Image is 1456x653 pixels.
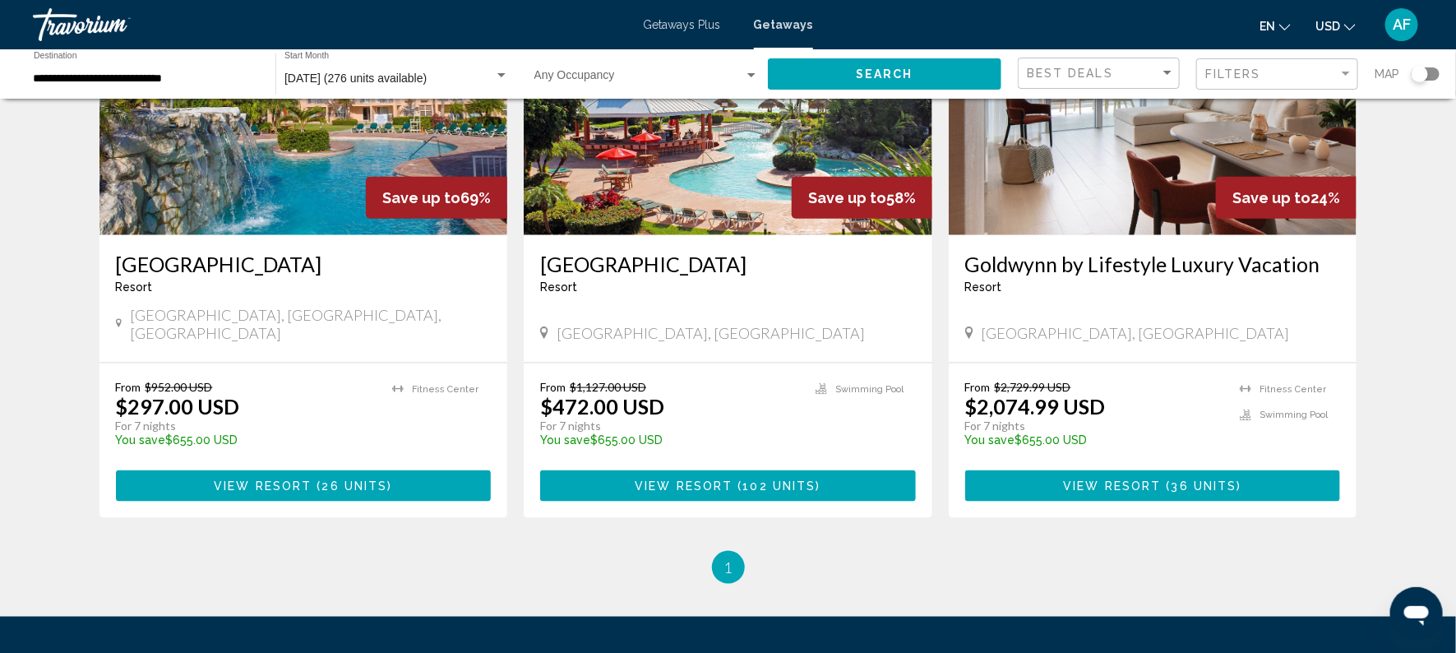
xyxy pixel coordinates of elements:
button: Search [768,58,1002,89]
p: $655.00 USD [116,433,377,447]
span: [GEOGRAPHIC_DATA], [GEOGRAPHIC_DATA], [GEOGRAPHIC_DATA] [130,306,491,342]
mat-select: Sort by [1027,67,1175,81]
span: View Resort [1064,480,1162,493]
span: View Resort [214,480,312,493]
button: Change language [1260,14,1291,38]
button: View Resort(26 units) [116,470,492,501]
p: $472.00 USD [540,394,664,419]
span: Swimming Pool [835,384,904,395]
span: Resort [116,280,153,294]
p: $297.00 USD [116,394,240,419]
button: View Resort(102 units) [540,470,916,501]
span: $952.00 USD [146,380,213,394]
span: [GEOGRAPHIC_DATA], [GEOGRAPHIC_DATA] [982,324,1290,342]
span: Search [856,68,913,81]
span: 26 units [322,480,388,493]
a: Travorium [33,8,627,41]
span: Fitness Center [412,384,478,395]
a: Getaways Plus [644,18,721,31]
button: User Menu [1380,7,1423,42]
a: [GEOGRAPHIC_DATA] [116,252,492,276]
p: $655.00 USD [965,433,1224,447]
span: Save up to [808,189,886,206]
span: Resort [540,280,577,294]
span: 1 [724,558,733,577]
span: You save [540,433,590,447]
span: Filters [1205,67,1261,81]
span: 102 units [743,480,816,493]
button: Change currency [1315,14,1356,38]
span: [DATE] (276 units available) [284,72,427,85]
p: For 7 nights [116,419,377,433]
p: $2,074.99 USD [965,394,1106,419]
span: View Resort [635,480,733,493]
span: You save [116,433,166,447]
span: Swimming Pool [1260,410,1328,420]
span: USD [1315,20,1340,33]
div: 24% [1216,177,1357,219]
ul: Pagination [99,551,1357,584]
span: $2,729.99 USD [995,380,1071,394]
span: Save up to [382,189,460,206]
div: 69% [366,177,507,219]
span: From [116,380,141,394]
p: For 7 nights [965,419,1224,433]
a: [GEOGRAPHIC_DATA] [540,252,916,276]
span: From [540,380,566,394]
span: 36 units [1172,480,1237,493]
button: View Resort(36 units) [965,470,1341,501]
span: $1,127.00 USD [570,380,646,394]
span: ( ) [312,480,392,493]
span: en [1260,20,1275,33]
span: Best Deals [1027,67,1113,80]
span: Resort [965,280,1002,294]
span: ( ) [733,480,820,493]
span: You save [965,433,1015,447]
span: [GEOGRAPHIC_DATA], [GEOGRAPHIC_DATA] [557,324,865,342]
p: For 7 nights [540,419,799,433]
span: ( ) [1162,480,1242,493]
a: Goldwynn by Lifestyle Luxury Vacation [965,252,1341,276]
div: 58% [792,177,932,219]
span: AF [1393,16,1411,33]
p: $655.00 USD [540,433,799,447]
span: From [965,380,991,394]
span: Map [1375,63,1399,86]
iframe: Button to launch messaging window [1390,587,1443,640]
a: Getaways [754,18,813,31]
span: Fitness Center [1260,384,1326,395]
span: Save up to [1232,189,1310,206]
button: Filter [1196,58,1358,91]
